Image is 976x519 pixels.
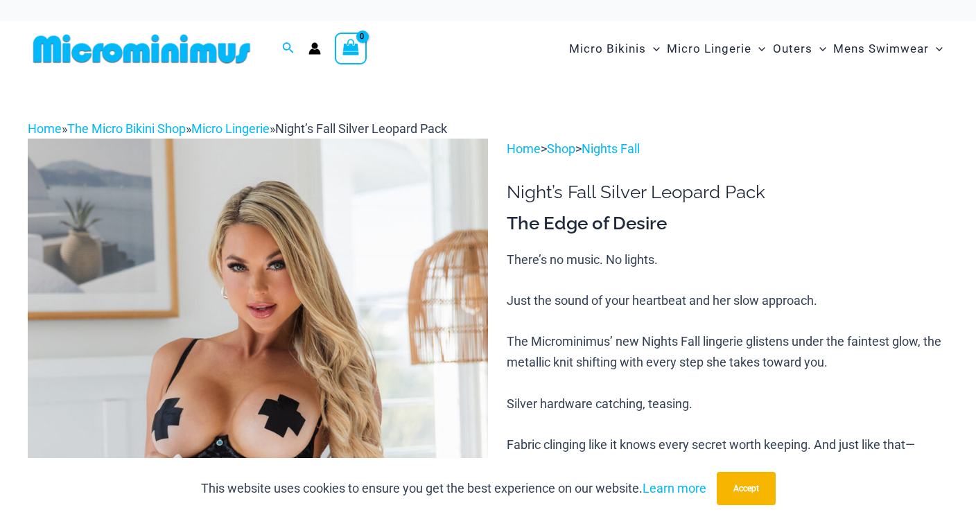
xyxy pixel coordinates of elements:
button: Accept [717,472,776,505]
a: Account icon link [308,42,321,55]
h1: Night’s Fall Silver Leopard Pack [507,182,948,203]
span: Micro Lingerie [667,31,751,67]
a: Nights Fall [582,141,640,156]
span: Micro Bikinis [569,31,646,67]
a: Micro Lingerie [191,121,270,136]
a: View Shopping Cart, empty [335,33,367,64]
a: Search icon link [282,40,295,58]
span: Menu Toggle [646,31,660,67]
a: Home [28,121,62,136]
a: OutersMenu ToggleMenu Toggle [769,28,830,70]
span: Outers [773,31,812,67]
a: Mens SwimwearMenu ToggleMenu Toggle [830,28,946,70]
a: Micro LingerieMenu ToggleMenu Toggle [663,28,769,70]
a: The Micro Bikini Shop [67,121,186,136]
span: » » » [28,121,447,136]
span: Mens Swimwear [833,31,929,67]
img: MM SHOP LOGO FLAT [28,33,256,64]
a: Home [507,141,541,156]
nav: Site Navigation [564,26,948,72]
span: Night’s Fall Silver Leopard Pack [275,121,447,136]
p: > > [507,139,948,159]
span: Menu Toggle [812,31,826,67]
span: Menu Toggle [751,31,765,67]
span: Menu Toggle [929,31,943,67]
h3: The Edge of Desire [507,212,948,236]
a: Shop [547,141,575,156]
a: Learn more [643,481,706,495]
p: This website uses cookies to ensure you get the best experience on our website. [201,478,706,499]
a: Micro BikinisMenu ToggleMenu Toggle [566,28,663,70]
